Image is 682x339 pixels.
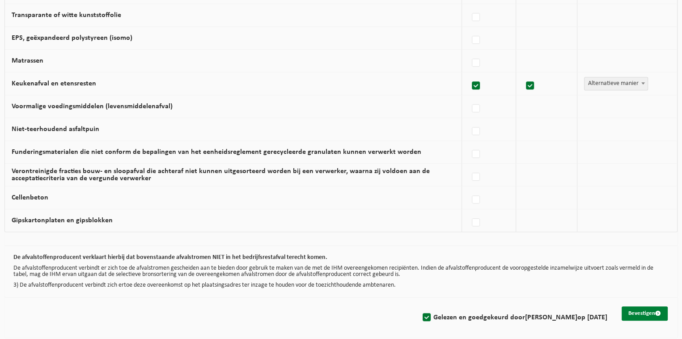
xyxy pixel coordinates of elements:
[13,282,669,288] p: 3) De afvalstoffenproducent verbindt zich ertoe deze overeenkomst op het plaatsingsadres ter inza...
[12,80,96,87] label: Keukenafval en etensresten
[12,12,121,19] label: Transparante of witte kunststoffolie
[12,34,132,42] label: EPS, geëxpandeerd polystyreen (isomo)
[12,103,173,110] label: Voormalige voedingsmiddelen (levensmiddelenafval)
[585,77,648,90] span: Alternatieve manier
[12,148,421,156] label: Funderingsmaterialen die niet conform de bepalingen van het eenheidsreglement gerecycleerde granu...
[13,265,669,278] p: De afvalstoffenproducent verbindt er zich toe de afvalstromen gescheiden aan te bieden door gebru...
[584,77,648,90] span: Alternatieve manier
[12,217,113,224] label: Gipskartonplaten en gipsblokken
[12,168,430,182] label: Verontreinigde fracties bouw- en sloopafval die achteraf niet kunnen uitgesorteerd worden bij een...
[421,311,607,324] label: Gelezen en goedgekeurd door op [DATE]
[12,126,99,133] label: Niet-teerhoudend asfaltpuin
[13,254,327,261] b: De afvalstoffenproducent verklaart hierbij dat bovenstaande afvalstromen NIET in het bedrijfsrest...
[622,306,668,321] button: Bevestigen
[12,57,43,64] label: Matrassen
[12,194,48,201] label: Cellenbeton
[525,314,577,321] strong: [PERSON_NAME]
